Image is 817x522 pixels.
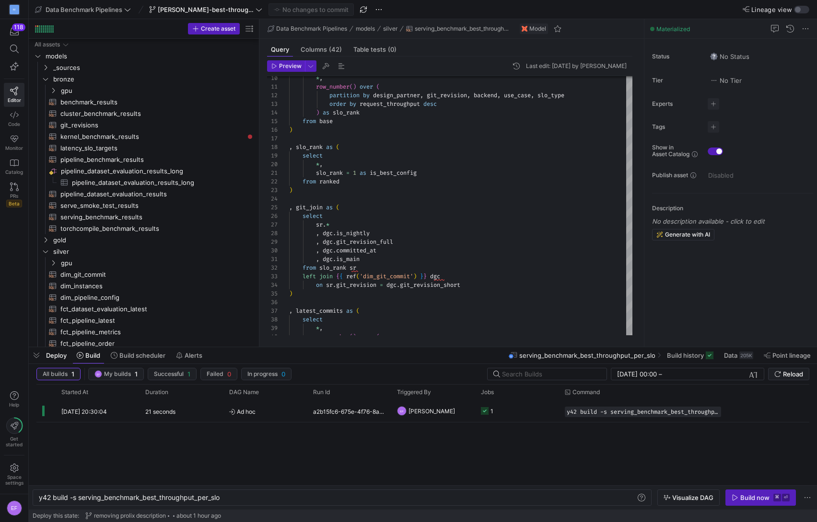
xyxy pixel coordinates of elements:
[5,169,23,175] span: Catalog
[336,272,339,280] span: {
[33,3,133,16] button: Data Benchmark Pipelines
[652,124,700,130] span: Tags
[60,338,245,349] span: fct_pipeline_order​​​​​​​​​​
[267,229,278,238] div: 28
[33,119,256,131] div: Press SPACE to select this row.
[339,272,343,280] span: {
[60,327,245,338] span: fct_pipeline_metrics​​​​​​​​​​
[353,169,356,177] span: 1
[33,257,256,269] div: Press SPACE to select this row.
[326,143,333,151] span: as
[420,272,423,280] span: }
[400,281,460,289] span: git_revision_short
[346,307,353,315] span: as
[725,489,796,506] button: Build now⌘⏎
[783,370,803,378] span: Reload
[350,83,353,91] span: (
[782,494,790,501] kbd: ⏎
[708,74,744,87] button: No tierNo Tier
[60,120,245,131] span: git_revisions​​​​​​​​​​
[8,402,20,408] span: Help
[303,178,316,185] span: from
[148,368,197,380] button: Successful1
[303,316,323,323] span: select
[33,211,256,223] div: Press SPACE to select this row.
[323,238,333,246] span: dgc
[740,494,770,501] div: Build now
[267,186,278,194] div: 23
[333,229,336,237] span: .
[267,246,278,255] div: 30
[710,77,718,84] img: No tier
[72,347,105,363] button: Build
[135,370,138,378] span: 1
[380,281,383,289] span: =
[88,368,144,380] button: EFMy builds1
[119,352,165,359] span: Build scheduler
[60,143,245,154] span: latency_slo_targets​​​​​​​​​​
[60,212,245,223] span: serving_benchmark_results​​​​​​​​​​
[336,143,339,151] span: (
[333,255,336,263] span: .
[652,101,700,107] span: Experts
[672,494,713,501] span: Visualize DAG
[33,269,256,280] a: dim_git_commit​​​​​​​​​​
[397,281,400,289] span: .
[529,25,546,32] span: Model
[656,25,690,33] span: Materialized
[4,459,24,490] a: Spacesettings
[4,83,24,107] a: Editor
[267,134,278,143] div: 17
[665,231,710,238] span: Generate with AI
[353,23,377,34] button: models
[303,212,323,220] span: select
[531,91,534,99] span: ,
[768,368,809,380] button: Reload
[267,212,278,220] div: 26
[323,109,329,116] span: as
[33,223,256,234] a: torchcompile_benchmark_results​​​​​​​​​​
[356,307,360,315] span: (
[265,23,350,34] button: Data Benchmark Pipelines
[363,91,370,99] span: by
[333,109,360,116] span: slo_rank
[46,51,254,62] span: models
[319,178,339,185] span: ranked
[522,26,527,32] img: undefined
[289,186,292,194] span: )
[33,85,256,96] div: Press SPACE to select this row.
[376,83,380,91] span: (
[33,200,256,211] a: serve_smoke_test_results​​​​​​​​​​
[106,347,170,363] button: Build scheduler
[336,238,393,246] span: git_revision_full
[33,315,256,326] div: Press SPACE to select this row.
[158,6,254,13] span: [PERSON_NAME]-best-throughput-max
[307,400,391,422] div: a2b15fc6-675e-4f76-8a49-2593cf8d11df
[241,368,292,380] button: In progress0
[319,160,323,168] span: ,
[33,188,256,200] a: pipeline_dataset_evaluation_results​​​​​​​​​​
[329,46,342,53] span: (42)
[247,371,278,377] span: In progress
[427,91,467,99] span: git_revision
[289,307,292,315] span: ,
[664,370,727,378] input: End datetime
[353,46,397,53] span: Table tests
[60,223,245,234] span: torchcompile_benchmark_results​​​​​​​​​​
[83,510,223,522] button: removing prolix descriptionabout 1 hour ago
[6,200,22,207] span: Beta
[360,83,373,91] span: over
[33,50,256,62] div: Press SPACE to select this row.
[316,247,319,254] span: ,
[356,272,360,280] span: (
[60,281,245,292] span: dim_instances​​​​​​​​​​
[652,144,689,158] span: Show in Asset Catalog
[267,306,278,315] div: 37
[43,371,68,377] span: All builds
[10,193,18,199] span: PRs
[267,203,278,212] div: 25
[303,264,316,272] span: from
[356,25,375,32] span: models
[326,204,333,211] span: as
[4,1,24,18] a: M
